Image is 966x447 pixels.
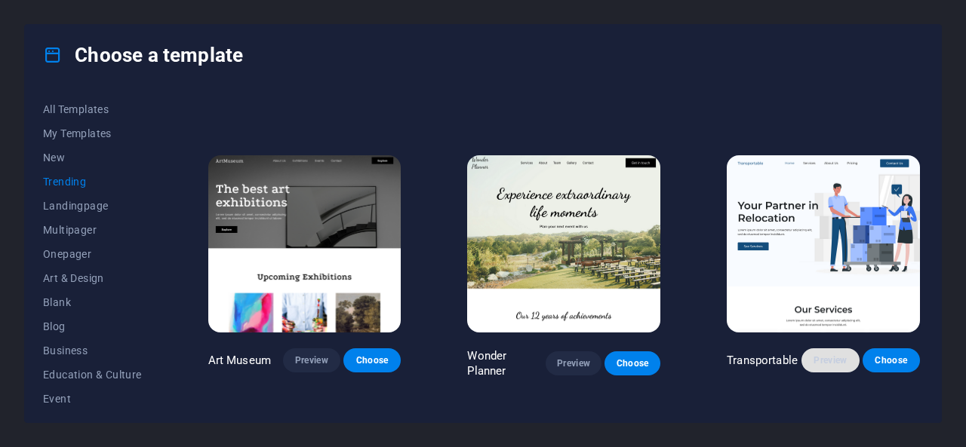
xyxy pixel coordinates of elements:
img: Wonder Planner [467,155,660,333]
span: Event [43,393,142,405]
button: Preview [546,351,601,375]
button: Education & Culture [43,363,142,387]
button: Choose [605,351,660,375]
span: My Templates [43,127,142,139]
h4: Choose a template [43,43,243,67]
button: Choose [863,348,920,372]
span: Choose [617,357,648,369]
span: New [43,152,142,164]
button: Onepager [43,242,142,266]
span: All Templates [43,103,142,115]
button: My Templates [43,121,142,145]
span: Blog [43,320,142,332]
p: Art Museum [208,353,271,368]
button: Landingpage [43,194,142,218]
button: New [43,145,142,170]
span: Preview [814,354,847,366]
p: Transportable [727,353,798,368]
span: Preview [295,354,328,366]
span: Onepager [43,248,142,260]
button: Preview [801,348,859,372]
button: Blog [43,314,142,338]
button: Blank [43,290,142,314]
span: Choose [875,354,908,366]
button: Preview [283,348,340,372]
span: Multipager [43,224,142,236]
span: Landingpage [43,200,142,212]
span: Art & Design [43,272,142,284]
button: Art & Design [43,266,142,290]
button: Multipager [43,218,142,242]
img: Transportable [727,155,920,333]
button: Business [43,338,142,363]
span: Business [43,344,142,357]
button: Event [43,387,142,411]
span: Choose [355,354,389,366]
span: Blank [43,296,142,308]
img: Art Museum [208,155,401,333]
button: Trending [43,170,142,194]
button: All Templates [43,97,142,121]
p: Wonder Planner [467,348,546,378]
span: Trending [43,176,142,188]
span: Preview [558,357,589,369]
button: Choose [343,348,401,372]
span: Education & Culture [43,369,142,381]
